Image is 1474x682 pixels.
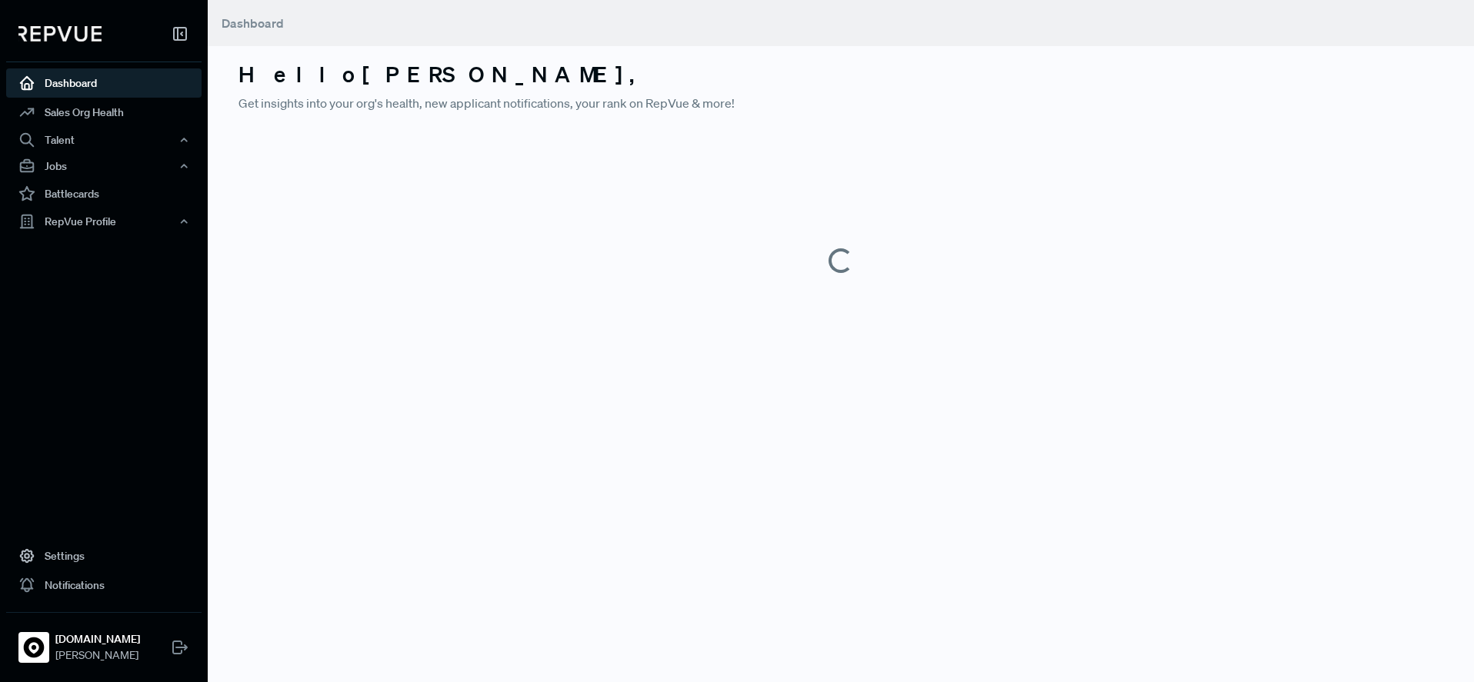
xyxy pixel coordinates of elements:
a: Notifications [6,571,202,600]
a: Owner.com[DOMAIN_NAME][PERSON_NAME] [6,612,202,670]
a: Battlecards [6,179,202,208]
h3: Hello [PERSON_NAME] , [238,62,1443,88]
a: Sales Org Health [6,98,202,127]
a: Settings [6,541,202,571]
button: Jobs [6,153,202,179]
img: RepVue [18,26,102,42]
button: Talent [6,127,202,153]
button: RepVue Profile [6,208,202,235]
span: [PERSON_NAME] [55,647,140,664]
a: Dashboard [6,68,202,98]
span: Dashboard [222,15,284,31]
p: Get insights into your org's health, new applicant notifications, your rank on RepVue & more! [238,94,1443,112]
strong: [DOMAIN_NAME] [55,631,140,647]
img: Owner.com [22,635,46,660]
